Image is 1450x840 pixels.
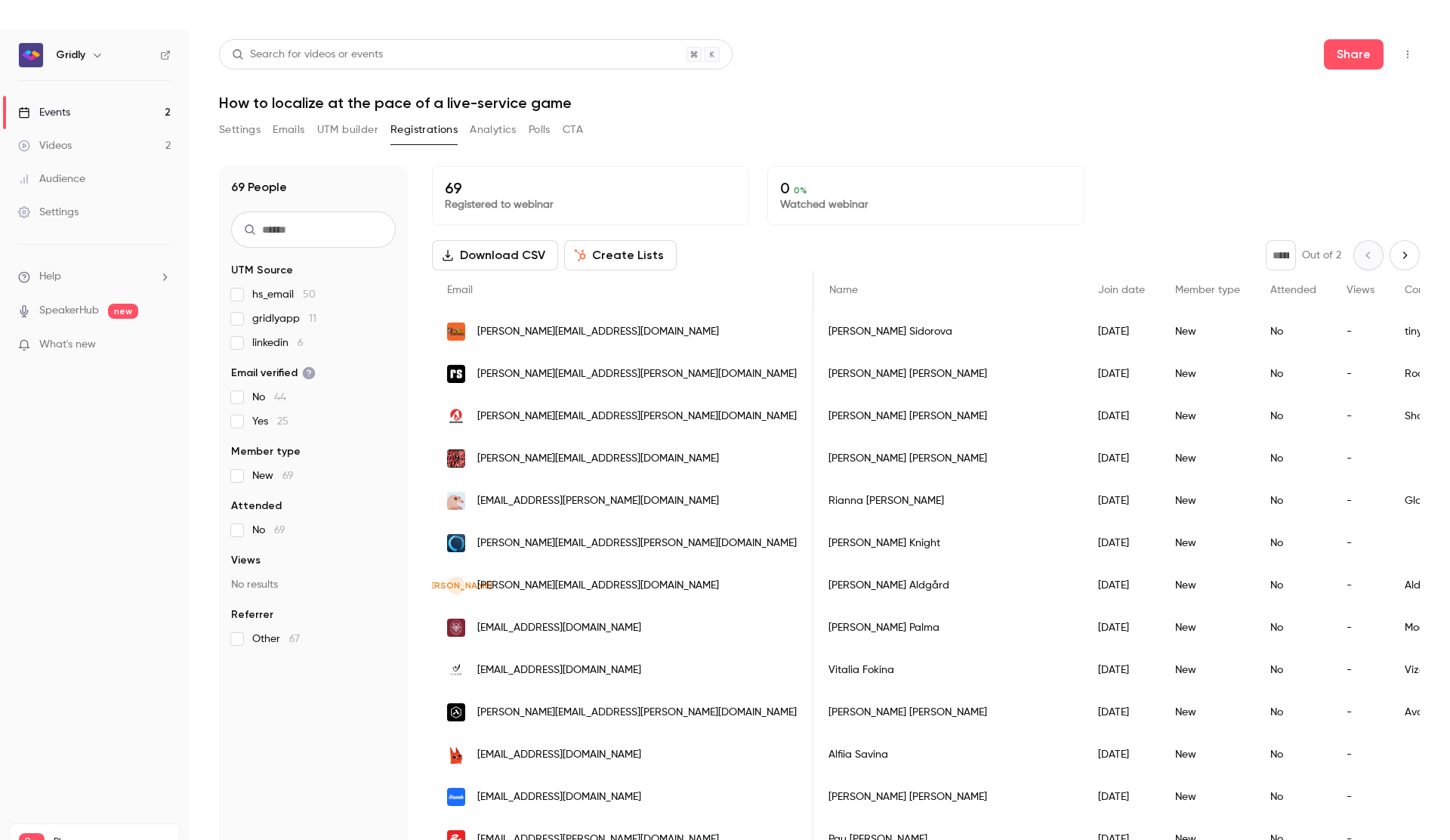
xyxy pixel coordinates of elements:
[794,185,807,196] span: 0 %
[813,480,1083,522] div: Rianna [PERSON_NAME]
[445,197,736,212] p: Registered to webinar
[18,269,171,285] li: help-dropdown-opener
[231,577,396,592] p: No results
[1331,395,1390,437] div: -
[1255,607,1331,649] div: No
[1255,691,1331,733] div: No
[1160,353,1255,395] div: New
[813,437,1083,480] div: [PERSON_NAME] [PERSON_NAME]
[477,493,719,509] span: [EMAIL_ADDRESS][PERSON_NAME][DOMAIN_NAME]
[1255,353,1331,395] div: No
[231,366,316,381] span: Email verified
[1083,776,1160,818] div: [DATE]
[477,366,797,382] span: [PERSON_NAME][EMAIL_ADDRESS][PERSON_NAME][DOMAIN_NAME]
[252,468,294,483] span: New
[563,118,583,142] button: CTA
[1302,248,1341,263] p: Out of 2
[445,179,736,197] p: 69
[1331,480,1390,522] div: -
[39,269,61,285] span: Help
[289,634,300,644] span: 67
[309,313,316,324] span: 11
[274,392,286,403] span: 44
[477,747,641,763] span: [EMAIL_ADDRESS][DOMAIN_NAME]
[1255,522,1331,564] div: No
[780,179,1072,197] p: 0
[1083,480,1160,522] div: [DATE]
[1255,395,1331,437] div: No
[231,444,301,459] span: Member type
[19,43,43,67] img: Gridly
[303,289,316,300] span: 50
[447,619,465,637] img: studenti.uniroma1.it
[252,632,300,647] span: Other
[813,607,1083,649] div: [PERSON_NAME] Palma
[447,285,473,295] span: Email
[1331,776,1390,818] div: -
[18,138,72,153] div: Videos
[447,492,465,510] img: glowmade.com
[1160,649,1255,691] div: New
[39,337,96,353] span: What's new
[1160,607,1255,649] div: New
[421,579,492,592] span: [PERSON_NAME]
[108,304,138,319] span: new
[1083,310,1160,353] div: [DATE]
[252,287,316,302] span: hs_email
[432,240,558,270] button: Download CSV
[1324,39,1384,69] button: Share
[447,365,465,383] img: rocksteadyltd.com
[447,661,465,679] img: vizor-games.com
[1331,564,1390,607] div: -
[813,733,1083,776] div: Alfiia Savina
[1255,564,1331,607] div: No
[1331,437,1390,480] div: -
[529,118,551,142] button: Polls
[813,395,1083,437] div: [PERSON_NAME] [PERSON_NAME]
[231,178,287,196] h1: 69 People
[1390,240,1420,270] button: Next page
[390,118,458,142] button: Registrations
[252,523,285,538] span: No
[1083,522,1160,564] div: [DATE]
[1160,733,1255,776] div: New
[1347,285,1374,295] span: Views
[274,525,285,536] span: 69
[813,776,1083,818] div: [PERSON_NAME] [PERSON_NAME]
[317,118,378,142] button: UTM builder
[447,534,465,552] img: riyogames.com
[1255,310,1331,353] div: No
[1175,285,1240,295] span: Member type
[447,449,465,468] img: coffeestain.se
[477,578,719,594] span: [PERSON_NAME][EMAIL_ADDRESS][DOMAIN_NAME]
[1083,649,1160,691] div: [DATE]
[1331,353,1390,395] div: -
[1255,776,1331,818] div: No
[1083,733,1160,776] div: [DATE]
[1160,776,1255,818] div: New
[564,240,677,270] button: Create Lists
[477,536,797,551] span: [PERSON_NAME][EMAIL_ADDRESS][PERSON_NAME][DOMAIN_NAME]
[1160,522,1255,564] div: New
[1255,480,1331,522] div: No
[1160,691,1255,733] div: New
[1255,649,1331,691] div: No
[231,607,273,622] span: Referrer
[1083,395,1160,437] div: [DATE]
[813,310,1083,353] div: [PERSON_NAME] Sidorova
[56,48,85,63] h6: Gridly
[447,703,465,721] img: avalanchestudios.se
[1083,691,1160,733] div: [DATE]
[277,416,288,427] span: 25
[1331,522,1390,564] div: -
[232,47,383,63] div: Search for videos or events
[447,323,465,341] img: tinybuild.com
[1331,607,1390,649] div: -
[231,263,293,278] span: UTM Source
[252,414,288,429] span: Yes
[1255,437,1331,480] div: No
[1160,564,1255,607] div: New
[1331,733,1390,776] div: -
[447,407,465,425] img: sharkmob.com
[780,197,1072,212] p: Watched webinar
